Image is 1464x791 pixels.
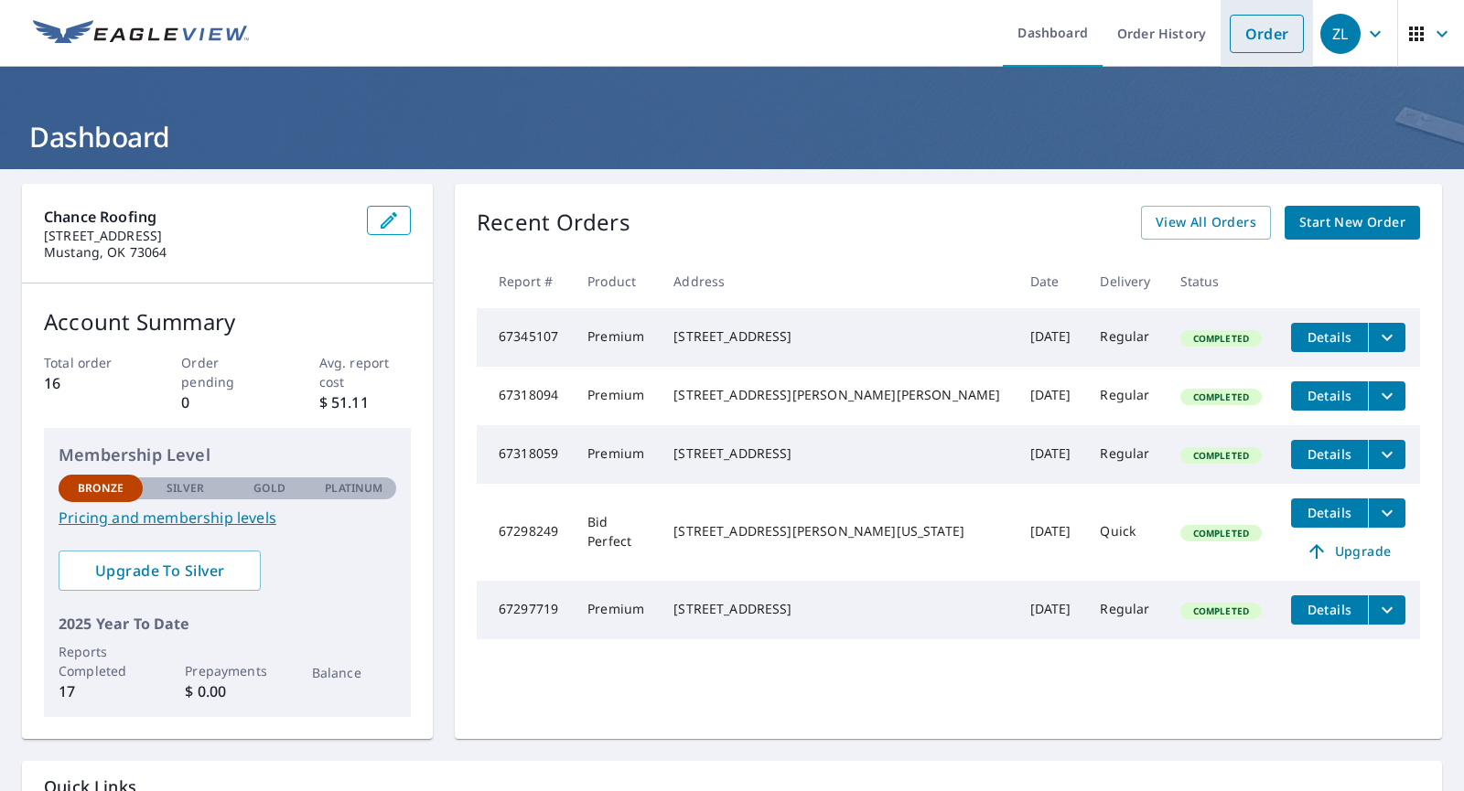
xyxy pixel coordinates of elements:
[1141,206,1271,240] a: View All Orders
[659,254,1015,308] th: Address
[319,391,411,413] p: $ 51.11
[573,308,659,367] td: Premium
[573,581,659,639] td: Premium
[673,327,1000,346] div: [STREET_ADDRESS]
[1166,254,1276,308] th: Status
[319,353,411,391] p: Avg. report cost
[1320,14,1361,54] div: ZL
[573,254,659,308] th: Product
[44,206,352,228] p: Chance Roofing
[1156,211,1256,234] span: View All Orders
[1016,367,1086,425] td: [DATE]
[477,484,573,581] td: 67298249
[477,425,573,484] td: 67318059
[477,206,630,240] p: Recent Orders
[33,20,249,48] img: EV Logo
[1368,381,1405,411] button: filesDropdownBtn-67318094
[44,353,135,372] p: Total order
[1291,381,1368,411] button: detailsBtn-67318094
[1085,425,1165,484] td: Regular
[1291,498,1368,528] button: detailsBtn-67298249
[59,642,143,680] p: Reports Completed
[1085,367,1165,425] td: Regular
[181,391,273,413] p: 0
[312,663,396,682] p: Balance
[1302,540,1394,562] span: Upgrade
[167,480,205,497] p: Silver
[1291,323,1368,352] button: detailsBtn-67345107
[185,661,269,680] p: Prepayments
[673,522,1000,540] div: [STREET_ADDRESS][PERSON_NAME][US_STATE]
[573,425,659,484] td: Premium
[44,228,352,244] p: [STREET_ADDRESS]
[477,308,573,367] td: 67345107
[185,680,269,702] p: $ 0.00
[1302,504,1357,521] span: Details
[1016,425,1086,484] td: [DATE]
[78,480,124,497] p: Bronze
[1085,484,1165,581] td: Quick
[1182,390,1260,403] span: Completed
[44,244,352,261] p: Mustang, OK 73064
[573,367,659,425] td: Premium
[1182,449,1260,462] span: Completed
[253,480,285,497] p: Gold
[44,372,135,394] p: 16
[73,561,246,581] span: Upgrade To Silver
[44,305,411,338] p: Account Summary
[1016,484,1086,581] td: [DATE]
[1016,308,1086,367] td: [DATE]
[1085,254,1165,308] th: Delivery
[477,581,573,639] td: 67297719
[181,353,273,391] p: Order pending
[1299,211,1405,234] span: Start New Order
[673,444,1000,463] div: [STREET_ADDRESS]
[1302,601,1357,618] span: Details
[1230,15,1304,53] a: Order
[59,507,396,529] a: Pricing and membership levels
[1302,445,1357,463] span: Details
[22,118,1442,155] h1: Dashboard
[1302,387,1357,404] span: Details
[673,386,1000,404] div: [STREET_ADDRESS][PERSON_NAME][PERSON_NAME]
[1016,254,1086,308] th: Date
[1016,581,1086,639] td: [DATE]
[1368,323,1405,352] button: filesDropdownBtn-67345107
[59,443,396,467] p: Membership Level
[477,254,573,308] th: Report #
[673,600,1000,618] div: [STREET_ADDRESS]
[1368,498,1405,528] button: filesDropdownBtn-67298249
[325,480,382,497] p: Platinum
[1285,206,1420,240] a: Start New Order
[1291,537,1405,566] a: Upgrade
[573,484,659,581] td: Bid Perfect
[1368,440,1405,469] button: filesDropdownBtn-67318059
[1182,332,1260,345] span: Completed
[1291,595,1368,625] button: detailsBtn-67297719
[59,550,261,591] a: Upgrade To Silver
[1182,527,1260,540] span: Completed
[1085,308,1165,367] td: Regular
[1368,595,1405,625] button: filesDropdownBtn-67297719
[59,613,396,635] p: 2025 Year To Date
[1182,604,1260,617] span: Completed
[477,367,573,425] td: 67318094
[1302,328,1357,346] span: Details
[1085,581,1165,639] td: Regular
[59,680,143,702] p: 17
[1291,440,1368,469] button: detailsBtn-67318059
